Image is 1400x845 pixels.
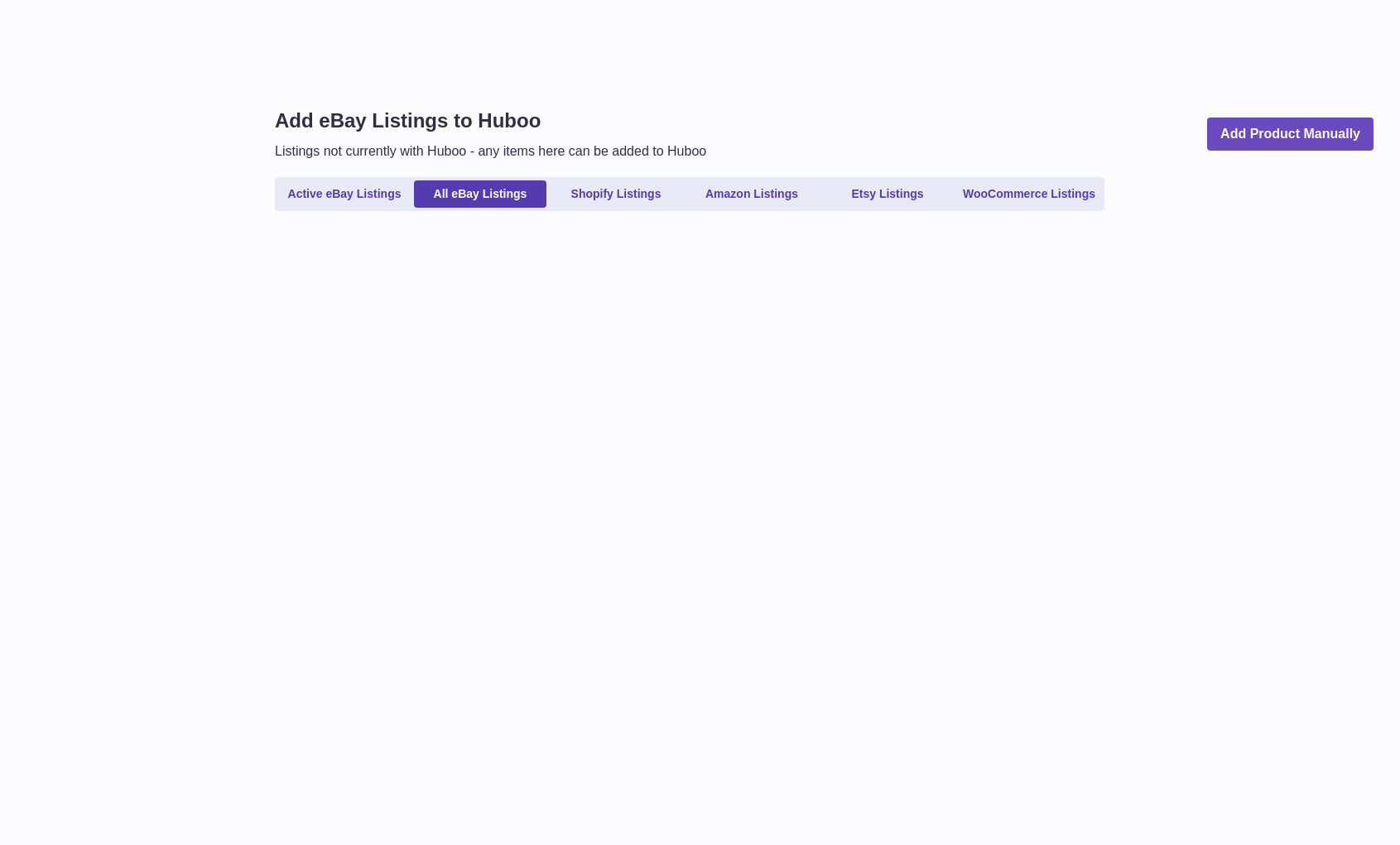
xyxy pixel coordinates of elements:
[1207,118,1374,151] a: Add Product Manually
[275,108,706,134] h1: Add eBay Listings to Huboo
[686,180,818,208] a: Amazon Listings
[414,180,546,208] a: All eBay Listings
[821,180,954,208] a: Etsy Listings
[550,180,682,208] a: Shopify Listings
[957,180,1101,208] a: WooCommerce Listings
[275,142,706,161] p: Listings not currently with Huboo - any items here can be added to Huboo
[278,180,411,208] a: Active eBay Listings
